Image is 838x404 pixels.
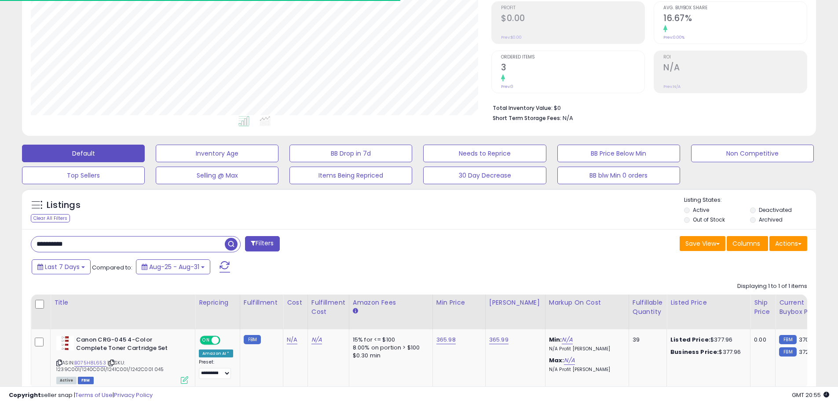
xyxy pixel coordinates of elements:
[423,145,546,162] button: Needs to Reprice
[45,262,80,271] span: Last 7 Days
[114,391,153,399] a: Privacy Policy
[74,359,106,367] a: B075H8L653
[289,145,412,162] button: BB Drop in 7d
[32,259,91,274] button: Last 7 Days
[47,199,81,211] h5: Listings
[663,62,807,74] h2: N/A
[670,298,747,307] div: Listed Price
[287,298,304,307] div: Cost
[493,104,553,112] b: Total Inventory Value:
[670,336,743,344] div: $377.96
[489,335,509,344] a: 365.99
[557,145,680,162] button: BB Price Below Min
[56,359,164,372] span: | SKU: 1239C001/1240C001/1241C001/1242C001 045
[663,6,807,11] span: Avg. Buybox Share
[727,236,768,251] button: Columns
[663,84,681,89] small: Prev: N/A
[501,13,644,25] h2: $0.00
[670,335,710,344] b: Listed Price:
[199,298,236,307] div: Repricing
[436,298,482,307] div: Min Price
[353,344,426,352] div: 8.00% on portion > $100
[92,263,132,272] span: Compared to:
[545,295,629,329] th: The percentage added to the cost of goods (COGS) that forms the calculator for Min & Max prices.
[56,336,188,383] div: ASIN:
[493,102,801,113] li: $0
[199,349,233,357] div: Amazon AI *
[156,145,278,162] button: Inventory Age
[75,391,113,399] a: Terms of Use
[759,206,792,214] label: Deactivated
[769,236,807,251] button: Actions
[799,348,818,356] span: 372.89
[670,348,743,356] div: $377.96
[792,391,829,399] span: 2025-09-8 20:55 GMT
[244,335,261,344] small: FBM
[563,114,573,122] span: N/A
[311,298,345,317] div: Fulfillment Cost
[22,167,145,184] button: Top Sellers
[737,282,807,291] div: Displaying 1 to 1 of 1 items
[562,335,572,344] a: N/A
[779,298,824,317] div: Current Buybox Price
[76,336,183,354] b: Canon CRG-045 4-Color Complete Toner Cartridge Set
[663,13,807,25] h2: 16.67%
[353,298,429,307] div: Amazon Fees
[31,214,70,222] div: Clear All Filters
[219,337,233,344] span: OFF
[779,335,796,344] small: FBM
[489,298,542,307] div: [PERSON_NAME]
[501,35,522,40] small: Prev: $0.00
[22,145,145,162] button: Default
[557,167,680,184] button: BB blw Min 0 orders
[199,359,233,379] div: Preset:
[493,114,561,122] b: Short Term Storage Fees:
[136,259,210,274] button: Aug-25 - Aug-31
[549,335,562,344] b: Min:
[549,356,564,364] b: Max:
[149,262,199,271] span: Aug-25 - Aug-31
[680,236,725,251] button: Save View
[663,55,807,60] span: ROI
[353,352,426,360] div: $0.30 min
[633,298,663,317] div: Fulfillable Quantity
[501,55,644,60] span: Ordered Items
[56,377,77,384] span: All listings currently available for purchase on Amazon
[663,35,684,40] small: Prev: 0.00%
[289,167,412,184] button: Items Being Repriced
[564,356,575,365] a: N/A
[501,6,644,11] span: Profit
[9,391,153,400] div: seller snap | |
[684,196,816,204] p: Listing States:
[201,337,212,344] span: ON
[54,298,191,307] div: Title
[244,298,279,307] div: Fulfillment
[423,167,546,184] button: 30 Day Decrease
[353,336,426,344] div: 15% for <= $100
[693,206,709,214] label: Active
[691,145,814,162] button: Non Competitive
[501,84,513,89] small: Prev: 0
[670,348,719,356] b: Business Price:
[287,335,297,344] a: N/A
[633,336,660,344] div: 39
[754,298,772,317] div: Ship Price
[693,216,725,223] label: Out of Stock
[779,347,796,357] small: FBM
[549,346,622,352] p: N/A Profit [PERSON_NAME]
[759,216,783,223] label: Archived
[245,236,279,251] button: Filters
[9,391,41,399] strong: Copyright
[353,307,358,315] small: Amazon Fees.
[156,167,278,184] button: Selling @ Max
[549,367,622,373] p: N/A Profit [PERSON_NAME]
[501,62,644,74] h2: 3
[799,335,809,344] span: 370
[56,336,74,350] img: 31cuVmst3NL._SL40_.jpg
[311,335,322,344] a: N/A
[436,335,456,344] a: 365.98
[78,377,94,384] span: FBM
[754,336,768,344] div: 0.00
[549,298,625,307] div: Markup on Cost
[732,239,760,248] span: Columns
